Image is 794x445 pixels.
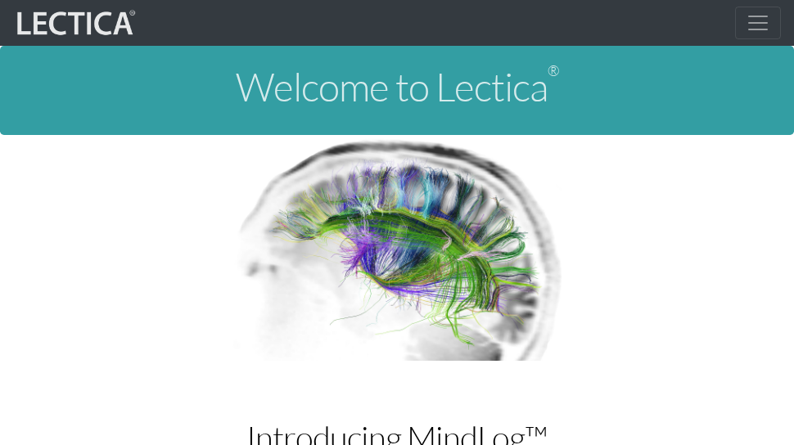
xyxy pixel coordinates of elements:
[548,61,559,79] sup: ®
[735,7,781,39] button: Toggle navigation
[228,135,566,361] img: Human Connectome Project Image
[13,65,781,109] h1: Welcome to Lectica
[13,7,136,38] img: lecticalive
